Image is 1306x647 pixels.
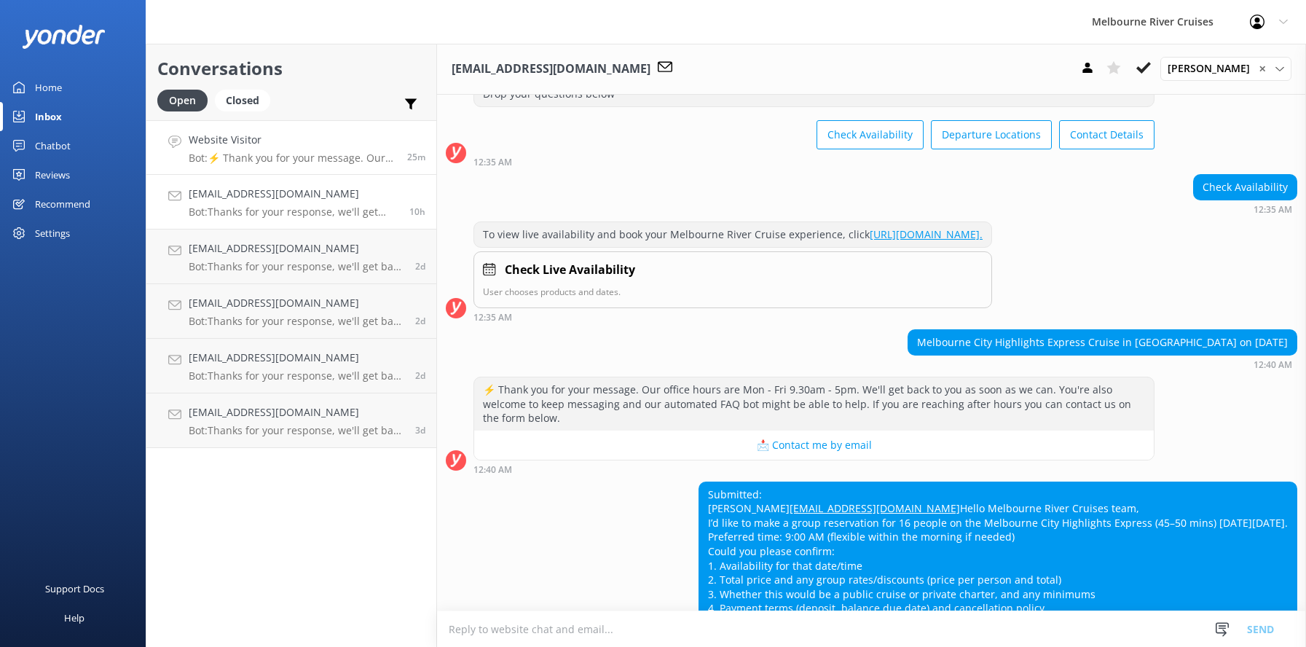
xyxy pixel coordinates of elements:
[146,120,436,175] a: Website VisitorBot:⚡ Thank you for your message. Our office hours are Mon - Fri 9.30am - 5pm. We'...
[157,90,208,111] div: Open
[157,55,425,82] h2: Conversations
[189,260,404,273] p: Bot: Thanks for your response, we'll get back to you as soon as we can during opening hours.
[215,92,278,108] a: Closed
[189,152,396,165] p: Bot: ⚡ Thank you for your message. Our office hours are Mon - Fri 9.30am - 5pm. We'll get back to...
[189,295,404,311] h4: [EMAIL_ADDRESS][DOMAIN_NAME]
[189,350,404,366] h4: [EMAIL_ADDRESS][DOMAIN_NAME]
[1194,175,1297,200] div: Check Availability
[1254,205,1292,214] strong: 12:35 AM
[64,603,84,632] div: Help
[908,330,1297,355] div: Melbourne City Highlights Express Cruise in [GEOGRAPHIC_DATA] on [DATE]
[415,369,425,382] span: Sep 12 2025 11:57am (UTC +10:00) Australia/Sydney
[45,574,104,603] div: Support Docs
[35,73,62,102] div: Home
[409,205,425,218] span: Sep 15 2025 12:47am (UTC +10:00) Australia/Sydney
[189,315,404,328] p: Bot: Thanks for your response, we'll get back to you as soon as we can during opening hours.
[483,285,983,299] p: User chooses products and dates.
[415,315,425,327] span: Sep 12 2025 04:37pm (UTC +10:00) Australia/Sydney
[473,464,1154,474] div: Sep 15 2025 12:40am (UTC +10:00) Australia/Sydney
[189,132,396,148] h4: Website Visitor
[452,60,650,79] h3: [EMAIL_ADDRESS][DOMAIN_NAME]
[1254,361,1292,369] strong: 12:40 AM
[146,284,436,339] a: [EMAIL_ADDRESS][DOMAIN_NAME]Bot:Thanks for your response, we'll get back to you as soon as we can...
[415,424,425,436] span: Sep 11 2025 06:24pm (UTC +10:00) Australia/Sydney
[473,157,1154,167] div: Sep 15 2025 12:35am (UTC +10:00) Australia/Sydney
[35,160,70,189] div: Reviews
[790,501,960,515] a: [EMAIL_ADDRESS][DOMAIN_NAME]
[473,312,992,322] div: Sep 15 2025 12:35am (UTC +10:00) Australia/Sydney
[189,369,404,383] p: Bot: Thanks for your response, we'll get back to you as soon as we can during opening hours.
[35,131,71,160] div: Chatbot
[473,466,512,474] strong: 12:40 AM
[931,120,1052,149] button: Departure Locations
[505,261,635,280] h4: Check Live Availability
[146,393,436,448] a: [EMAIL_ADDRESS][DOMAIN_NAME]Bot:Thanks for your response, we'll get back to you as soon as we can...
[474,222,991,247] div: To view live availability and book your Melbourne River Cruise experience, click
[35,189,90,219] div: Recommend
[817,120,924,149] button: Check Availability
[35,102,62,131] div: Inbox
[189,205,398,219] p: Bot: Thanks for your response, we'll get back to you as soon as we can during opening hours.
[189,240,404,256] h4: [EMAIL_ADDRESS][DOMAIN_NAME]
[870,227,983,241] a: [URL][DOMAIN_NAME].
[35,219,70,248] div: Settings
[146,175,436,230] a: [EMAIL_ADDRESS][DOMAIN_NAME]Bot:Thanks for your response, we'll get back to you as soon as we can...
[215,90,270,111] div: Closed
[189,424,404,437] p: Bot: Thanks for your response, we'll get back to you as soon as we can during opening hours.
[146,339,436,393] a: [EMAIL_ADDRESS][DOMAIN_NAME]Bot:Thanks for your response, we'll get back to you as soon as we can...
[1160,57,1291,80] div: Assign User
[474,431,1154,460] button: 📩 Contact me by email
[22,25,106,49] img: yonder-white-logo.png
[415,260,425,272] span: Sep 12 2025 05:14pm (UTC +10:00) Australia/Sydney
[1259,62,1266,76] span: ✕
[1193,204,1297,214] div: Sep 15 2025 12:35am (UTC +10:00) Australia/Sydney
[407,151,425,163] span: Sep 15 2025 11:14am (UTC +10:00) Australia/Sydney
[474,377,1154,431] div: ⚡ Thank you for your message. Our office hours are Mon - Fri 9.30am - 5pm. We'll get back to you ...
[1059,120,1154,149] button: Contact Details
[1168,60,1259,77] span: [PERSON_NAME]
[908,359,1297,369] div: Sep 15 2025 12:40am (UTC +10:00) Australia/Sydney
[189,186,398,202] h4: [EMAIL_ADDRESS][DOMAIN_NAME]
[473,313,512,322] strong: 12:35 AM
[157,92,215,108] a: Open
[473,158,512,167] strong: 12:35 AM
[146,230,436,284] a: [EMAIL_ADDRESS][DOMAIN_NAME]Bot:Thanks for your response, we'll get back to you as soon as we can...
[189,404,404,420] h4: [EMAIL_ADDRESS][DOMAIN_NAME]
